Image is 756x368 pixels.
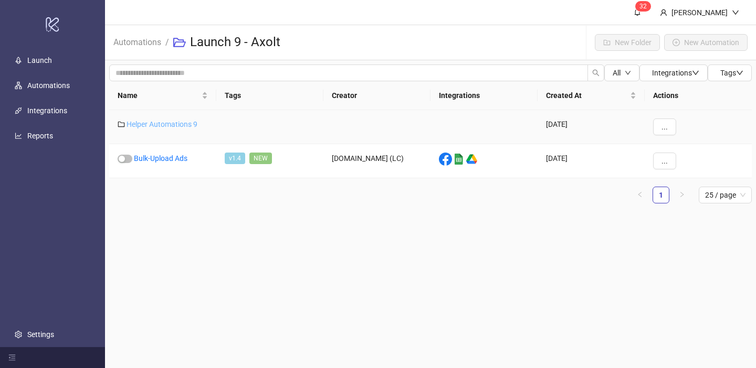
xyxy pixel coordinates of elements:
[632,187,648,203] li: Previous Page
[109,81,216,110] th: Name
[732,9,739,16] span: down
[653,187,669,203] a: 1
[27,56,52,64] a: Launch
[613,69,621,77] span: All
[692,69,699,77] span: down
[190,34,280,51] h3: Launch 9 - Axolt
[27,132,53,140] a: Reports
[674,187,690,203] button: right
[661,123,668,131] span: ...
[639,3,643,10] span: 3
[635,1,651,12] sup: 32
[430,81,538,110] th: Integrations
[643,3,647,10] span: 2
[736,69,743,77] span: down
[134,154,187,163] a: Bulk-Upload Ads
[111,36,163,47] a: Automations
[637,191,643,198] span: left
[323,144,430,178] div: [DOMAIN_NAME] (LC)
[667,7,732,18] div: [PERSON_NAME]
[661,157,668,165] span: ...
[720,69,743,77] span: Tags
[592,69,600,77] span: search
[679,191,685,198] span: right
[639,64,708,81] button: Integrationsdown
[604,64,639,81] button: Alldown
[632,187,648,203] button: left
[664,34,748,51] button: New Automation
[674,187,690,203] li: Next Page
[660,9,667,16] span: user
[634,8,641,16] span: bell
[118,90,199,101] span: Name
[118,121,125,128] span: folder
[699,187,752,203] div: Page Size
[249,153,272,164] span: NEW
[653,118,676,135] button: ...
[625,70,631,76] span: down
[705,187,745,203] span: 25 / page
[653,153,676,169] button: ...
[216,81,323,110] th: Tags
[8,354,16,361] span: menu-fold
[225,153,245,164] span: v1.4
[538,144,645,178] div: [DATE]
[27,330,54,339] a: Settings
[652,69,699,77] span: Integrations
[595,34,660,51] button: New Folder
[546,90,628,101] span: Created At
[127,120,197,128] a: Helper Automations 9
[708,64,752,81] button: Tagsdown
[538,110,645,144] div: [DATE]
[173,36,186,49] span: folder-open
[27,106,67,115] a: Integrations
[27,81,70,90] a: Automations
[538,81,645,110] th: Created At
[165,34,169,51] li: /
[653,187,669,203] li: 1
[645,81,752,110] th: Actions
[323,81,430,110] th: Creator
